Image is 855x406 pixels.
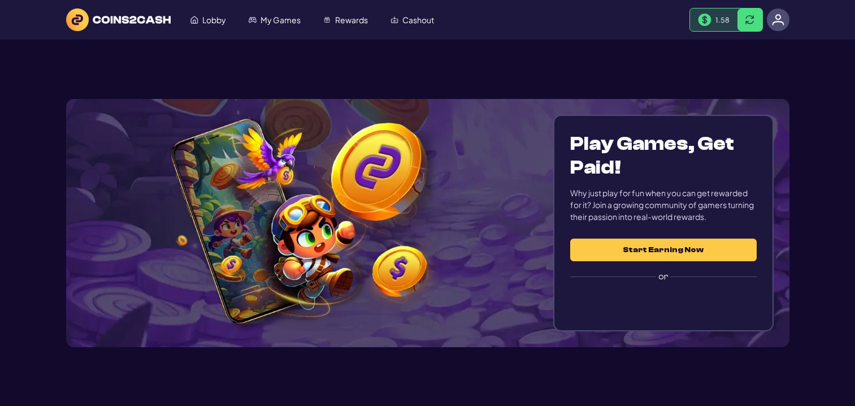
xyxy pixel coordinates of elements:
span: Cashout [402,16,434,24]
a: Lobby [179,9,237,31]
span: My Games [261,16,301,24]
img: logo text [66,8,171,31]
span: Rewards [335,16,368,24]
img: Rewards [323,16,331,24]
h1: Play Games, Get Paid! [570,132,756,179]
img: Cashout [390,16,398,24]
img: Lobby [190,16,198,24]
a: Cashout [379,9,445,31]
a: My Games [237,9,312,31]
img: avatar [772,14,784,26]
button: Start Earning Now [570,239,756,261]
img: Money Bill [698,14,711,27]
label: or [570,261,756,292]
span: Lobby [202,16,226,24]
span: 1.58 [715,15,730,24]
a: Rewards [312,9,379,31]
img: My Games [249,16,257,24]
div: Why just play for fun when you can get rewarded for it? Join a growing community of gamers turnin... [570,187,756,223]
iframe: Sign in with Google Button [565,291,762,316]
